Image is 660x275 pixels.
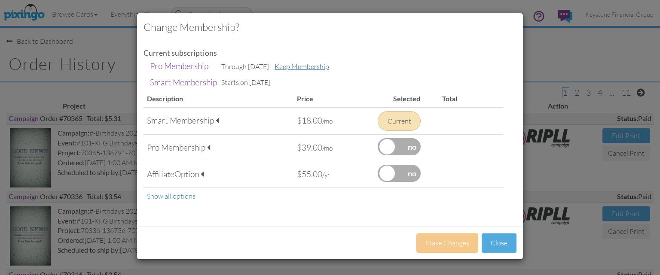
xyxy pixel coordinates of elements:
[322,144,333,152] span: /mo
[374,91,439,107] th: Selected
[174,169,199,179] span: Option
[219,75,272,91] td: Starts on [DATE]
[147,115,290,127] div: Smart Membership
[147,169,290,180] div: Affiliate
[144,48,516,58] div: Current subscriptions
[322,171,330,179] span: /yr
[144,91,293,107] th: Description
[293,108,375,135] td: $18.00
[293,91,375,107] th: Price
[148,58,219,74] td: Pro Membership
[378,111,421,131] div: Current
[293,161,375,187] td: $55.00
[322,117,333,125] span: /mo
[148,75,219,91] td: Smart Membership
[219,58,272,74] td: Through [DATE]
[144,20,516,34] h3: Change Membership?
[482,233,516,253] button: Close
[416,233,478,253] button: Make Changes
[439,91,503,107] th: Total
[147,192,196,200] a: Show all options
[293,134,375,161] td: $39.00
[275,62,329,71] a: Keep Membership
[147,142,290,154] div: Pro Membership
